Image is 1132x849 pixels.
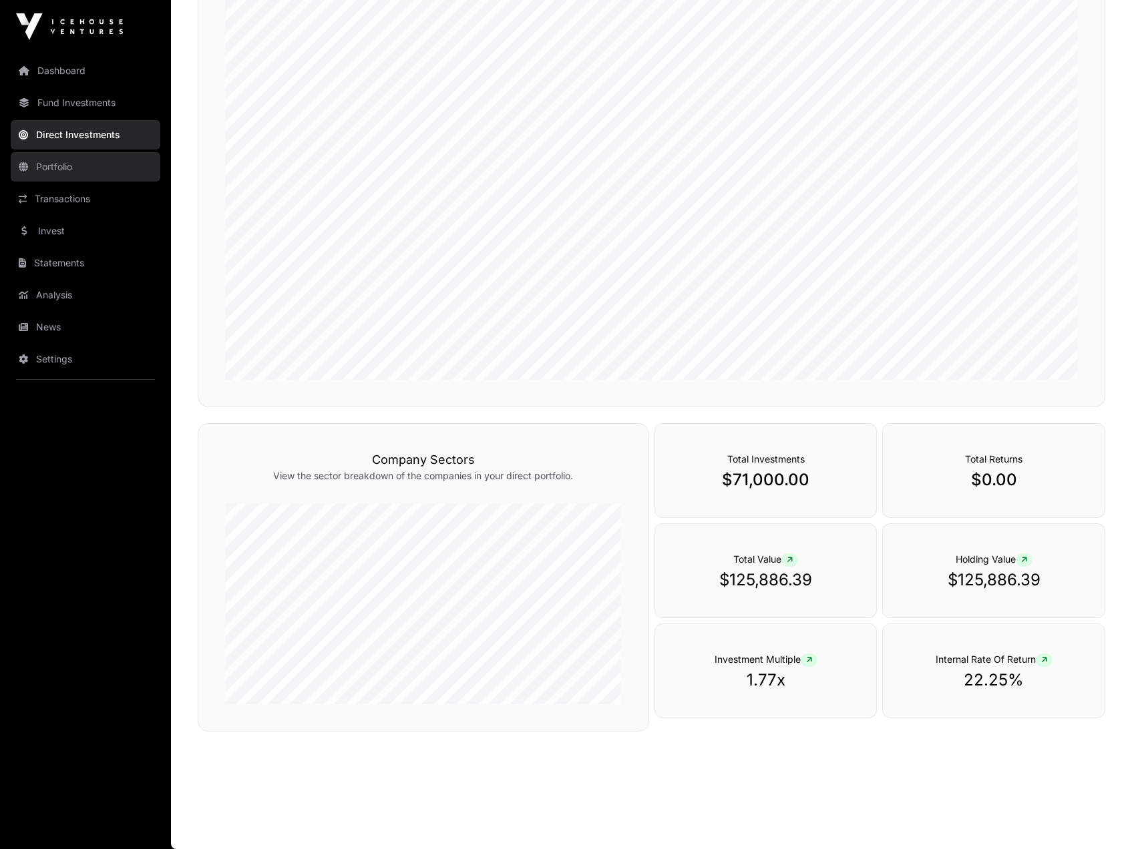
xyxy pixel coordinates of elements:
a: Settings [11,344,160,374]
span: Total Value [733,553,798,565]
span: Investment Multiple [715,653,817,665]
a: Portfolio [11,152,160,182]
span: Internal Rate Of Return [936,653,1053,665]
p: View the sector breakdown of the companies in your direct portfolio. [225,469,622,483]
p: 22.25% [910,669,1078,691]
a: News [11,312,160,342]
a: Fund Investments [11,88,160,117]
a: Direct Investments [11,120,160,150]
span: Total Investments [727,453,805,465]
p: $0.00 [910,469,1078,491]
a: Dashboard [11,56,160,85]
iframe: Chat Widget [1065,785,1132,849]
h3: Company Sectors [225,451,622,469]
p: 1.77x [682,669,850,691]
span: Total Returns [965,453,1022,465]
a: Transactions [11,184,160,214]
p: $125,886.39 [910,569,1078,591]
img: Icehouse Ventures Logo [16,13,123,40]
a: Statements [11,248,160,278]
a: Analysis [11,280,160,310]
a: Invest [11,216,160,246]
p: $125,886.39 [682,569,850,591]
span: Holding Value [956,553,1032,565]
p: $71,000.00 [682,469,850,491]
